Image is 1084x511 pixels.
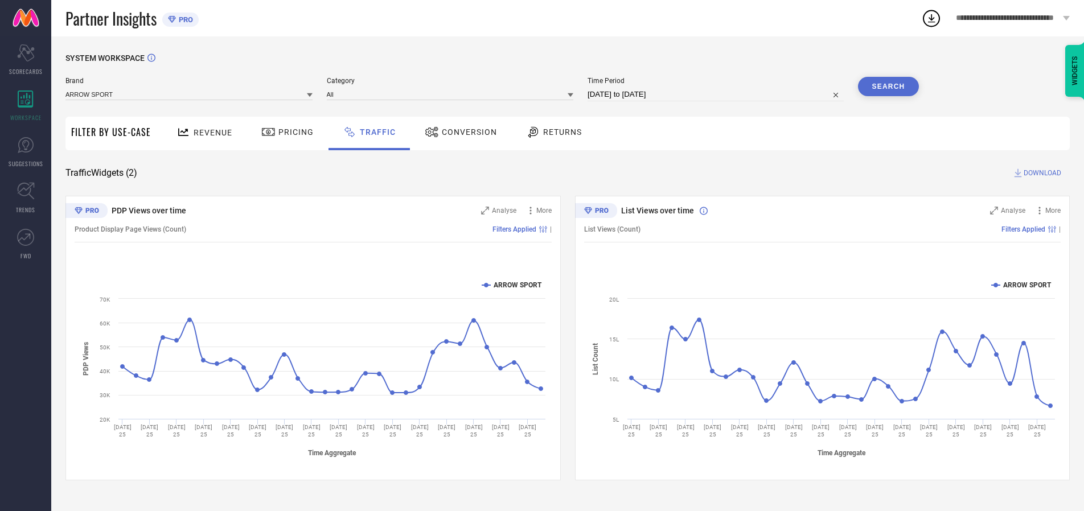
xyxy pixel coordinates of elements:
span: SYSTEM WORKSPACE [65,53,145,63]
text: [DATE] 25 [812,424,830,438]
text: 70K [100,296,110,303]
text: [DATE] 25 [168,424,186,438]
span: Conversion [442,127,497,137]
span: Filters Applied [1001,225,1045,233]
span: Category [327,77,574,85]
svg: Zoom [481,207,489,215]
span: List Views over time [621,206,694,215]
text: 30K [100,392,110,398]
span: Traffic Widgets ( 2 ) [65,167,137,179]
span: | [1059,225,1061,233]
tspan: List Count [592,343,600,374]
span: Filter By Use-Case [71,125,151,139]
text: 20L [609,296,619,303]
span: More [1045,207,1061,215]
tspan: PDP Views [82,342,90,376]
text: [DATE] 25 [222,424,240,438]
text: [DATE] 25 [974,424,992,438]
text: ARROW SPORT [494,281,542,289]
text: [DATE] 25 [141,424,158,438]
span: DOWNLOAD [1024,167,1061,179]
span: Pricing [278,127,314,137]
text: [DATE] 25 [465,424,483,438]
text: [DATE] 25 [249,424,266,438]
span: Brand [65,77,313,85]
text: [DATE] 25 [438,424,455,438]
span: Analyse [492,207,516,215]
span: More [536,207,552,215]
text: 5L [613,417,619,423]
text: ARROW SPORT [1003,281,1052,289]
span: PDP Views over time [112,206,186,215]
span: Filters Applied [492,225,536,233]
text: 50K [100,344,110,351]
svg: Zoom [990,207,998,215]
span: Returns [543,127,582,137]
text: [DATE] 25 [195,424,212,438]
tspan: Time Aggregate [817,449,865,457]
text: [DATE] 25 [676,424,694,438]
div: Premium [575,203,617,220]
div: Open download list [921,8,942,28]
text: [DATE] 25 [622,424,640,438]
text: 10L [609,376,619,382]
span: Product Display Page Views (Count) [75,225,186,233]
text: [DATE] 25 [758,424,775,438]
span: SCORECARDS [9,67,43,76]
span: | [550,225,552,233]
span: Traffic [360,127,396,137]
text: [DATE] 25 [920,424,938,438]
text: [DATE] 25 [947,424,964,438]
span: FWD [20,252,31,260]
text: [DATE] 25 [384,424,401,438]
text: [DATE] 25 [519,424,536,438]
text: 60K [100,320,110,327]
text: [DATE] 25 [785,424,802,438]
text: [DATE] 25 [330,424,347,438]
span: Time Period [588,77,844,85]
text: [DATE] 25 [303,424,321,438]
span: SUGGESTIONS [9,159,43,168]
text: [DATE] 25 [650,424,667,438]
span: PRO [176,15,193,24]
text: [DATE] 25 [276,424,293,438]
span: TRENDS [16,205,35,214]
text: [DATE] 25 [114,424,132,438]
input: Select time period [588,88,844,101]
button: Search [858,77,919,96]
text: [DATE] 25 [866,424,884,438]
div: Premium [65,203,108,220]
text: 40K [100,368,110,374]
span: Partner Insights [65,7,157,30]
span: Revenue [194,128,232,137]
text: [DATE] 25 [357,424,375,438]
text: [DATE] 25 [893,424,910,438]
text: [DATE] 25 [1028,424,1046,438]
span: List Views (Count) [584,225,640,233]
text: [DATE] 25 [492,424,510,438]
span: Analyse [1001,207,1025,215]
text: [DATE] 25 [839,424,856,438]
span: WORKSPACE [10,113,42,122]
text: 15L [609,336,619,343]
tspan: Time Aggregate [308,449,356,457]
text: 20K [100,417,110,423]
text: [DATE] 25 [411,424,429,438]
text: [DATE] 25 [730,424,748,438]
text: [DATE] 25 [704,424,721,438]
text: [DATE] 25 [1001,424,1019,438]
